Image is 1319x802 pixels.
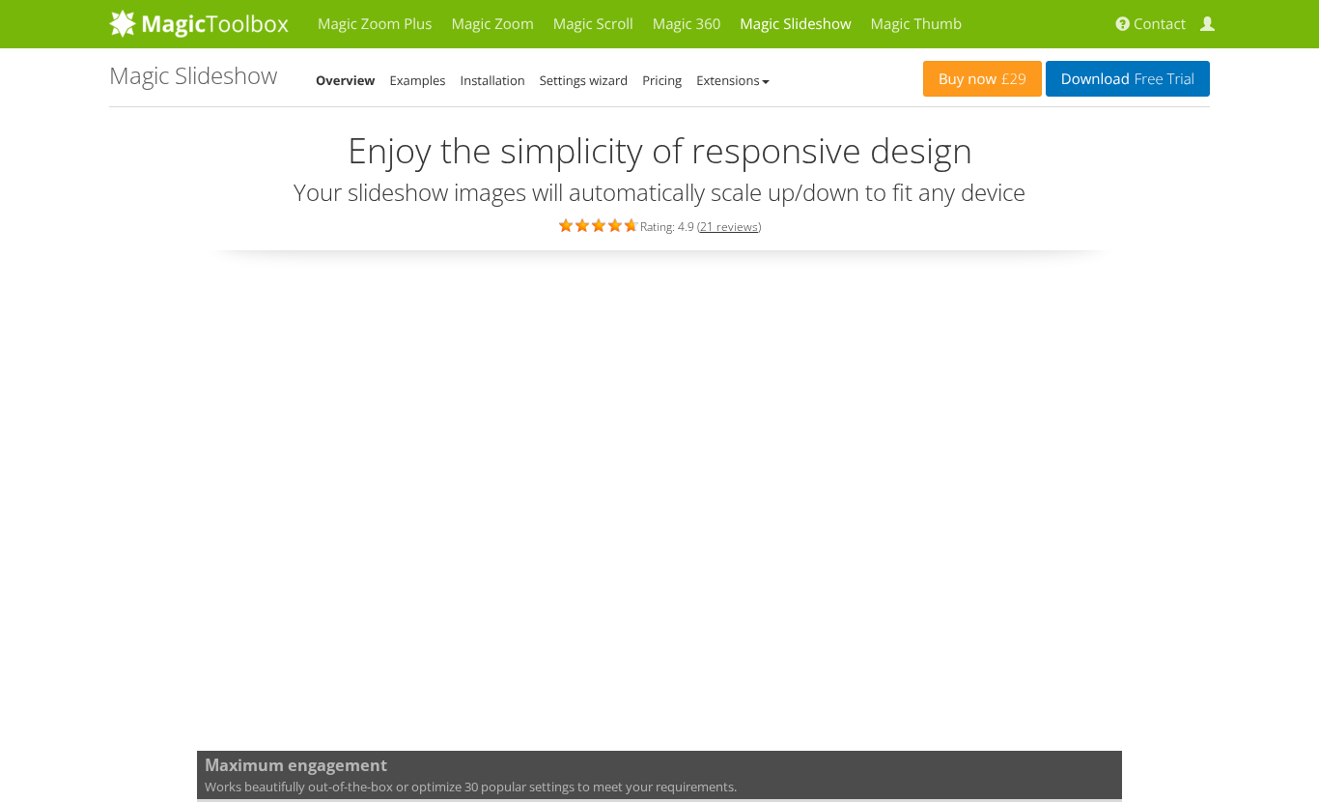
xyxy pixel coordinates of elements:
[700,218,758,235] a: 21 reviews
[316,72,376,89] a: Overview
[109,215,1210,236] div: Rating: 4.9 ( )
[109,9,289,38] img: MagicToolbox.com - Image tools for your website
[923,61,1042,97] a: Buy now£29
[109,180,1210,205] h3: Your slideshow images will automatically scale up/down to fit any device
[642,72,682,89] a: Pricing
[996,72,1026,87] span: £29
[197,751,1122,799] span: Works beautifully out-of-the-box or optimize 30 popular settings to meet your requirements.
[1046,61,1210,97] a: DownloadFree Trial
[461,72,525,89] a: Installation
[696,72,769,89] a: Extensions
[540,72,629,89] a: Settings wizard
[1134,14,1186,34] span: Contact
[205,754,1114,778] b: Maximum engagement
[109,63,277,88] h1: Magic Slideshow
[1130,72,1194,87] span: Free Trial
[197,279,1122,800] img: Maximum engagement
[109,131,1210,170] h2: Enjoy the simplicity of responsive design
[390,72,446,89] a: Examples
